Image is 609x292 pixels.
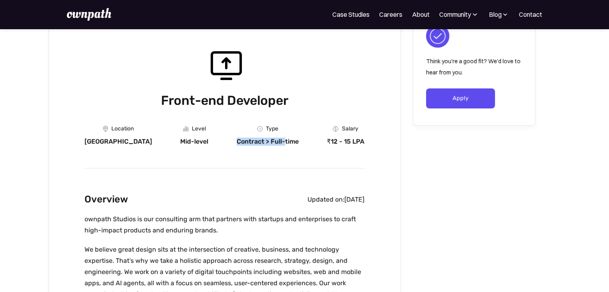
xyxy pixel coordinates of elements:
div: Blog [488,10,501,19]
div: Blog [488,10,509,19]
div: Community [439,10,471,19]
div: [GEOGRAPHIC_DATA] [84,138,152,146]
p: Think you're a good fit? We'd love to hear from you. [426,56,522,78]
div: ₹12 - 15 LPA [327,138,364,146]
div: Salary [342,126,358,132]
div: Mid-level [180,138,208,146]
a: Contact [519,10,542,19]
div: [DATE] [344,196,364,204]
a: Careers [379,10,402,19]
div: Level [192,126,206,132]
a: Case Studies [332,10,370,19]
h1: Front-end Developer [84,91,364,110]
div: Community [439,10,479,19]
img: Clock Icon - Job Board X Webflow Template [257,126,263,132]
a: Apply [426,88,495,108]
img: Graph Icon - Job Board X Webflow Template [183,126,189,132]
div: Updated on: [308,196,344,204]
div: Type [266,126,278,132]
div: Contract > Full-time [237,138,299,146]
a: About [412,10,430,19]
img: Location Icon - Job Board X Webflow Template [103,126,108,132]
div: Location [111,126,134,132]
img: Money Icon - Job Board X Webflow Template [333,126,338,132]
h2: Overview [84,192,128,207]
p: ownpath Studios is our consulting arm that partners with startups and enterprises to craft high-i... [84,214,364,236]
